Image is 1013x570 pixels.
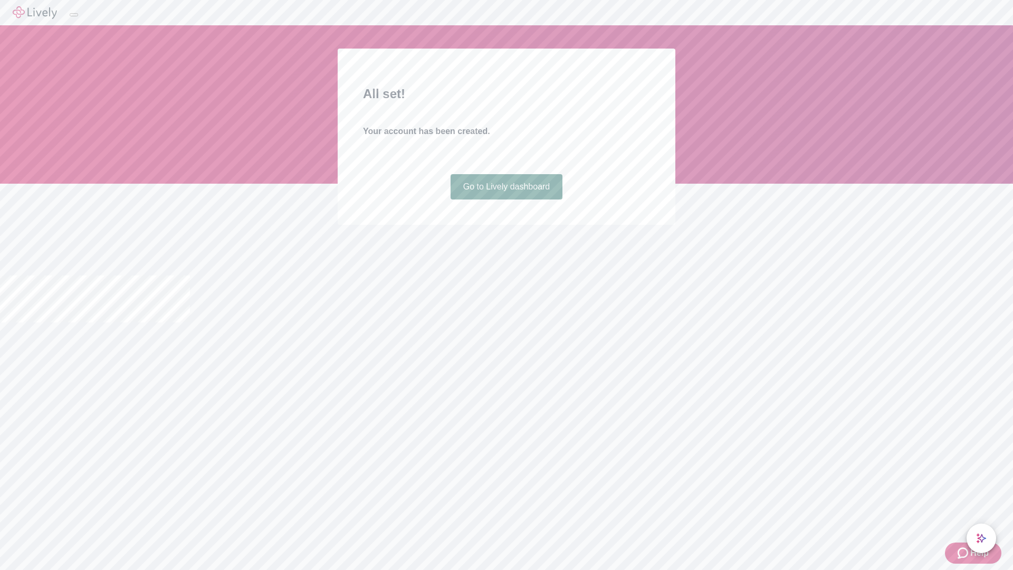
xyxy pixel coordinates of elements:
[958,547,970,559] svg: Zendesk support icon
[945,543,1001,564] button: Zendesk support iconHelp
[451,174,563,199] a: Go to Lively dashboard
[70,13,78,16] button: Log out
[363,125,650,138] h4: Your account has been created.
[976,533,987,544] svg: Lively AI Assistant
[970,547,989,559] span: Help
[967,524,996,553] button: chat
[13,6,57,19] img: Lively
[363,84,650,103] h2: All set!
